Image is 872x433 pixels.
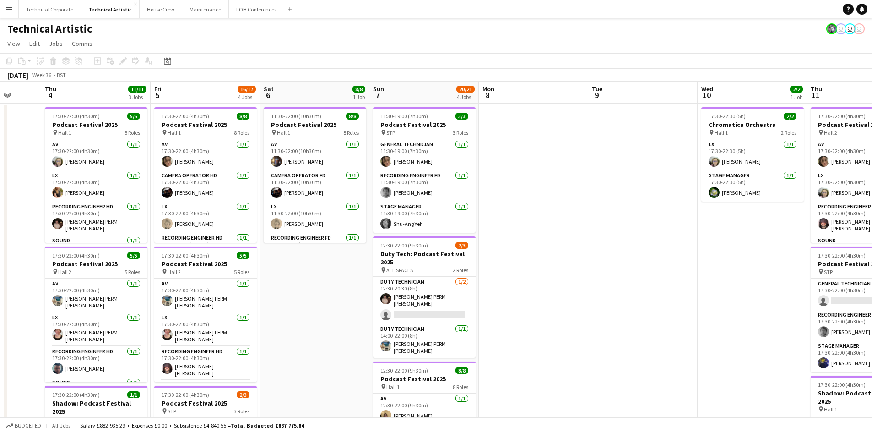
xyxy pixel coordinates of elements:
h1: Technical Artistic [7,22,92,36]
a: Comms [68,38,96,49]
button: Maintenance [182,0,229,18]
span: Budgeted [15,422,41,429]
app-user-avatar: Krisztian PERM Vass [826,23,837,34]
span: Week 36 [30,71,53,78]
button: Technical Corporate [19,0,81,18]
span: View [7,39,20,48]
span: Edit [29,39,40,48]
a: Jobs [45,38,66,49]
app-user-avatar: Liveforce Admin [835,23,846,34]
div: [DATE] [7,71,28,80]
a: View [4,38,24,49]
span: Total Budgeted £887 775.84 [231,422,304,429]
button: Budgeted [5,421,43,431]
button: House Crew [140,0,182,18]
a: Edit [26,38,43,49]
div: BST [57,71,66,78]
span: Jobs [49,39,63,48]
app-user-avatar: Liveforce Admin [845,23,856,34]
span: Comms [72,39,92,48]
button: FOH Conferences [229,0,284,18]
span: All jobs [50,422,72,429]
button: Technical Artistic [81,0,140,18]
app-user-avatar: Nathan PERM Birdsall [854,23,865,34]
div: Salary £882 935.29 + Expenses £0.00 + Subsistence £4 840.55 = [80,422,304,429]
